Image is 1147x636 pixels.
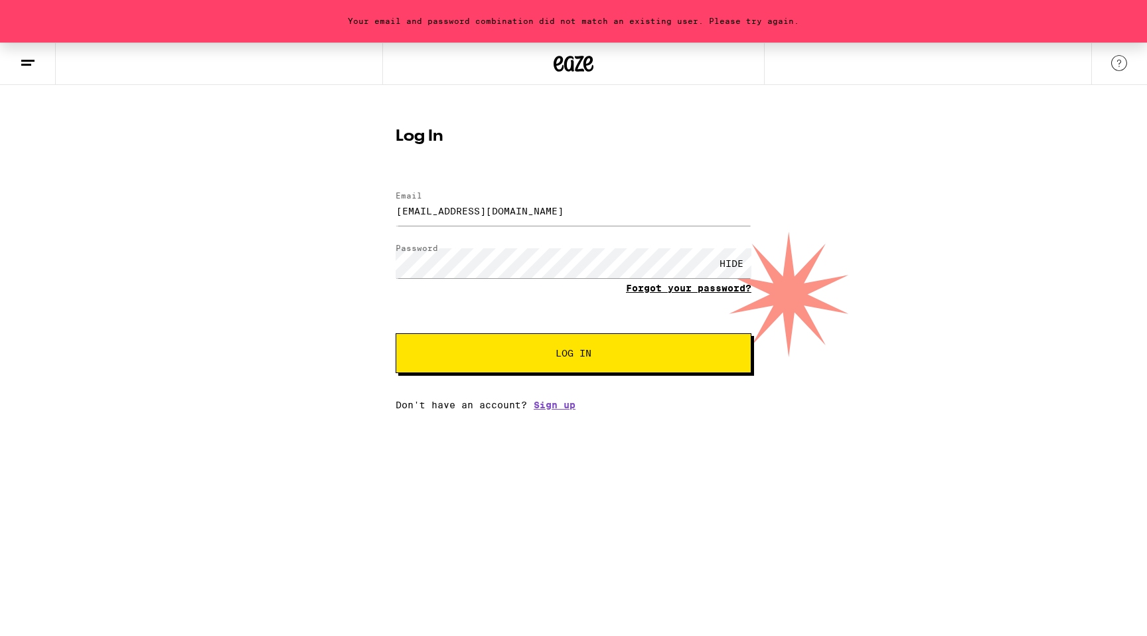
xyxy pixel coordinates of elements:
[626,283,751,293] a: Forgot your password?
[396,244,438,252] label: Password
[8,9,96,20] span: Hi. Need any help?
[712,248,751,278] div: HIDE
[534,400,575,410] a: Sign up
[396,129,751,145] h1: Log In
[556,349,591,358] span: Log In
[396,196,751,226] input: Email
[396,400,751,410] div: Don't have an account?
[396,191,422,200] label: Email
[396,333,751,373] button: Log In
